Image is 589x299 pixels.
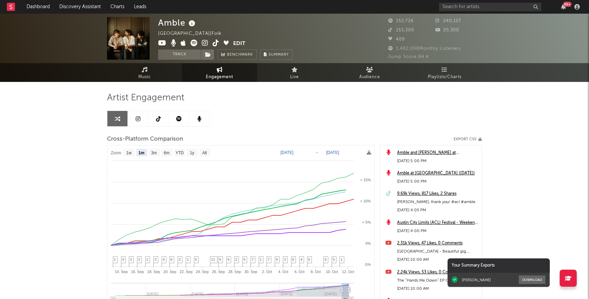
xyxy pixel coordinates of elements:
[111,151,121,155] text: Zoom
[211,257,215,261] span: 11
[326,270,338,274] text: 10. Oct
[284,257,286,261] span: 3
[397,276,478,285] div: The “Hands Me Down” EP Out Now. [DOMAIN_NAME] The Piper 2.Hands Me Downs 3.Socrates Smiled 4.Kale...
[435,28,459,32] span: 20,300
[131,270,144,274] text: 16. Sep
[388,19,414,23] span: 152,726
[388,37,405,42] span: 409
[138,73,151,81] span: Music
[228,270,241,274] text: 28. Sep
[397,190,478,198] a: 9.69k Views, 817 Likes, 2 Shares
[180,270,193,274] text: 22. Sep
[362,220,371,224] text: + 5%
[360,178,371,182] text: + 15%
[324,257,327,261] span: 5
[126,151,132,155] text: 1w
[365,241,371,245] text: 0%
[244,270,257,274] text: 30. Sep
[227,257,229,261] span: 4
[233,40,245,48] button: Edit
[397,268,478,276] a: 2.24k Views, 53 Likes, 0 Comments
[268,257,270,261] span: 7
[333,257,335,261] span: 5
[227,51,253,59] span: Benchmark
[276,257,278,261] span: 9
[397,169,478,177] a: Amble at [GEOGRAPHIC_DATA] ([DATE])
[114,257,116,261] span: 1
[147,270,160,274] text: 18. Sep
[260,49,292,60] button: Summary
[158,30,237,38] div: [GEOGRAPHIC_DATA] | Folk
[388,55,429,59] span: Jump Score: 84.4
[315,150,319,155] text: →
[115,270,128,274] text: 14. Sep
[342,270,354,274] text: 12. Oct
[235,257,237,261] span: 2
[138,257,140,261] span: 3
[388,28,414,32] span: 153,300
[138,151,144,155] text: 1m
[290,73,299,81] span: Live
[158,49,201,60] button: Track
[107,135,183,143] span: Cross-Platform Comparison
[252,257,254,261] span: 7
[311,270,320,274] text: 8. Oct
[122,257,124,261] span: 4
[360,199,371,203] text: + 10%
[217,49,257,60] a: Benchmark
[435,19,461,23] span: 240,157
[397,177,478,186] div: [DATE] 5:00 PM
[154,257,156,261] span: 3
[176,151,184,155] text: YTD
[332,63,407,82] a: Audience
[190,151,194,155] text: 1y
[182,63,257,82] a: Engagement
[300,257,302,261] span: 4
[397,227,478,235] div: [DATE] 4:00 PM
[262,270,272,274] text: 2. Oct
[206,73,233,81] span: Engagement
[163,257,165,261] span: 4
[163,270,176,274] text: 20. Sep
[397,256,478,264] div: [DATE] 10:00 AM
[326,150,339,155] text: [DATE]
[439,3,541,11] input: Search for artists
[202,151,207,155] text: All
[397,149,478,157] a: Amble and [PERSON_NAME] at [GEOGRAPHIC_DATA], House of Blues ([DATE])
[219,257,221,261] span: 6
[397,247,478,256] div: [GEOGRAPHIC_DATA] - Beautiful gig, beautiful city ! Thank you @hozier #amble #tonnta
[257,63,332,82] a: Live
[563,2,572,7] div: 99 +
[158,17,197,28] div: Amble
[130,257,132,261] span: 3
[281,150,293,155] text: [DATE]
[179,257,181,261] span: 2
[278,270,288,274] text: 4. Oct
[454,137,482,141] button: Export CSV
[260,257,262,261] span: 1
[341,257,343,261] span: 1
[196,270,209,274] text: 24. Sep
[212,270,225,274] text: 26. Sep
[397,198,478,206] div: [PERSON_NAME], thank you! #acl #amble
[397,239,478,247] a: 2.31k Views, 47 Likes, 0 Comments
[243,257,245,261] span: 6
[107,94,184,102] span: Artist Engagement
[388,46,461,51] span: 1,482,098 Monthly Listeners
[397,219,478,227] a: Austin City Limits (ACL) Festival - Weekend Two 2025
[308,257,310,261] span: 6
[146,257,148,261] span: 1
[292,257,294,261] span: 6
[195,257,197,261] span: 5
[561,4,566,10] button: 99+
[397,157,478,165] div: [DATE] 5:00 PM
[428,73,462,81] span: Playlists/Charts
[397,285,478,293] div: [DATE] 10:00 AM
[397,206,478,214] div: [DATE] 4:05 PM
